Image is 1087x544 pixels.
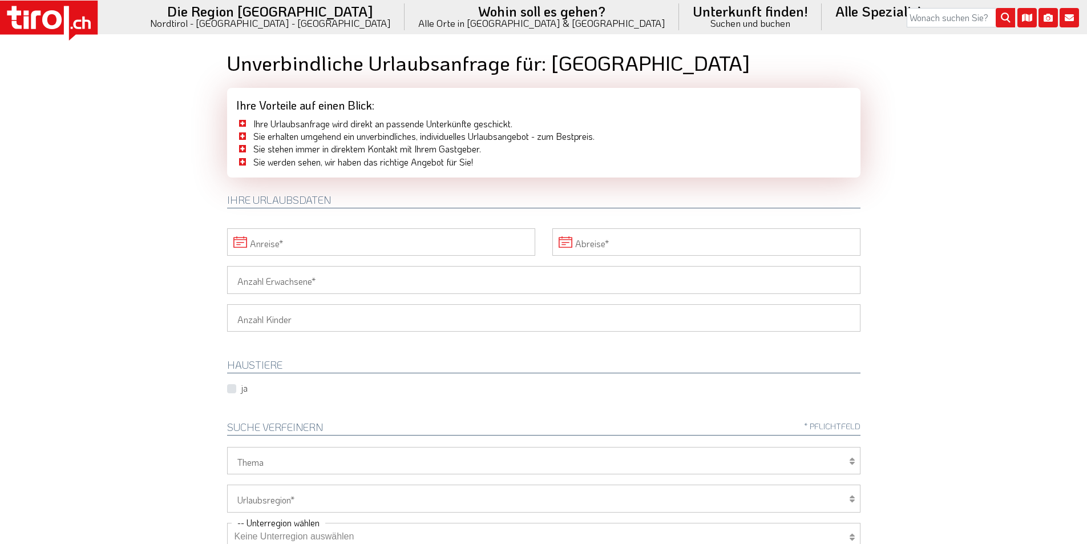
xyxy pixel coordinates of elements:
[227,360,860,373] h2: HAUSTIERE
[227,88,860,118] div: Ihre Vorteile auf einen Blick:
[236,143,851,155] li: Sie stehen immer in direktem Kontakt mit Ihrem Gastgeber.
[236,130,851,143] li: Sie erhalten umgehend ein unverbindliches, individuelles Urlaubsangebot - zum Bestpreis.
[1060,8,1079,27] i: Kontakt
[241,382,248,394] label: ja
[1038,8,1058,27] i: Fotogalerie
[418,18,665,28] small: Alle Orte in [GEOGRAPHIC_DATA] & [GEOGRAPHIC_DATA]
[1017,8,1037,27] i: Karte öffnen
[227,51,860,74] h1: Unverbindliche Urlaubsanfrage für: [GEOGRAPHIC_DATA]
[693,18,808,28] small: Suchen und buchen
[227,422,860,436] h2: Suche verfeinern
[907,8,1015,27] input: Wonach suchen Sie?
[804,422,860,430] span: * Pflichtfeld
[227,195,860,208] h2: Ihre Urlaubsdaten
[150,18,391,28] small: Nordtirol - [GEOGRAPHIC_DATA] - [GEOGRAPHIC_DATA]
[236,156,851,168] li: Sie werden sehen, wir haben das richtige Angebot für Sie!
[236,118,851,130] li: Ihre Urlaubsanfrage wird direkt an passende Unterkünfte geschickt.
